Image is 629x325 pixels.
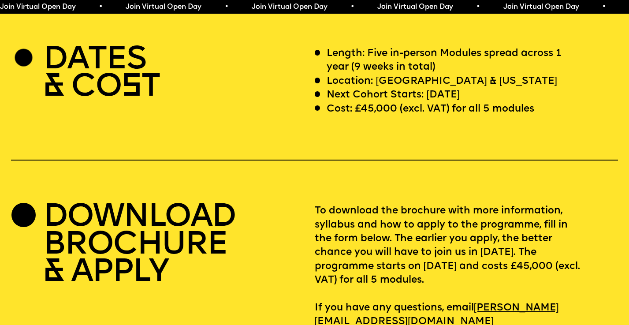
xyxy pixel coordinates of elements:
[327,88,460,102] p: Next Cohort Starts: [DATE]
[536,4,540,11] span: •
[285,4,289,11] span: •
[43,47,160,102] h2: DATES & CO T
[43,204,236,287] h2: DOWNLOAD BROCHURE & APPLY
[159,4,163,11] span: •
[121,71,141,104] span: S
[33,4,37,11] span: •
[410,4,414,11] span: •
[327,75,557,88] p: Location: [GEOGRAPHIC_DATA] & [US_STATE]
[327,102,534,116] p: Cost: £45,000 (excl. VAT) for all 5 modules
[327,47,580,75] p: Length: Five in-person Modules spread across 1 year (9 weeks in total)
